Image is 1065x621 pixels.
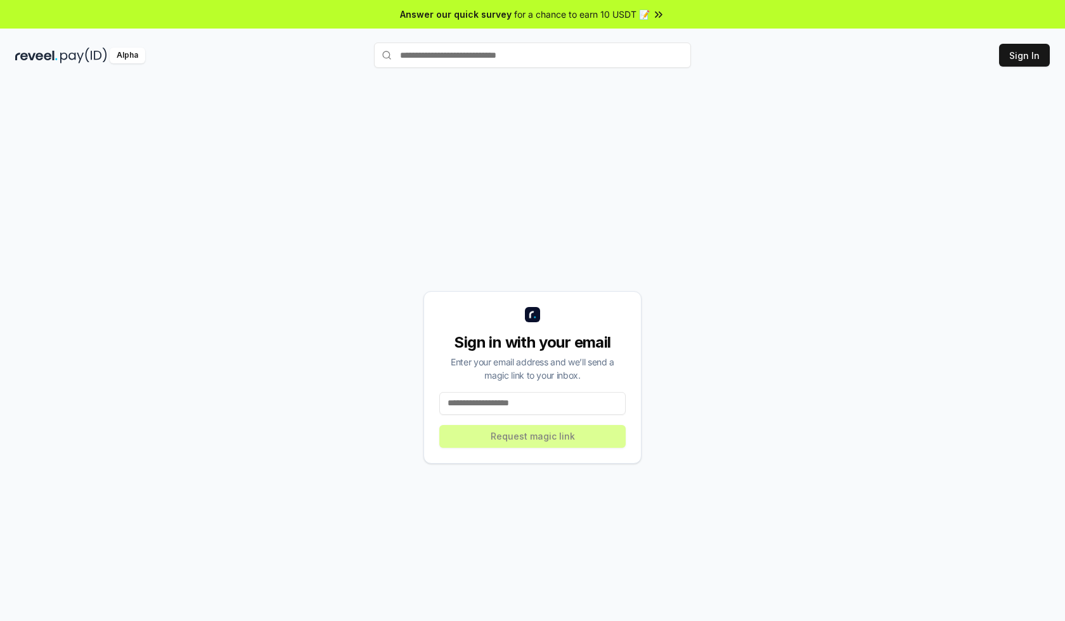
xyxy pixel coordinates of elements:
[514,8,650,21] span: for a chance to earn 10 USDT 📝
[525,307,540,322] img: logo_small
[60,48,107,63] img: pay_id
[439,332,626,353] div: Sign in with your email
[15,48,58,63] img: reveel_dark
[400,8,512,21] span: Answer our quick survey
[110,48,145,63] div: Alpha
[999,44,1050,67] button: Sign In
[439,355,626,382] div: Enter your email address and we’ll send a magic link to your inbox.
